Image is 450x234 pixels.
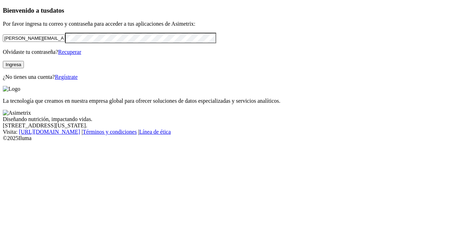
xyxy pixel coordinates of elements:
p: Por favor ingresa tu correo y contraseña para acceder a tus aplicaciones de Asimetrix: [3,21,447,27]
a: [URL][DOMAIN_NAME] [19,129,80,135]
p: La tecnología que creamos en nuestra empresa global para ofrecer soluciones de datos especializad... [3,98,447,104]
div: Visita : | | [3,129,447,135]
input: Tu correo [3,34,65,42]
a: Línea de ética [139,129,171,135]
button: Ingresa [3,61,24,68]
div: Diseñando nutrición, impactando vidas. [3,116,447,122]
img: Asimetrix [3,110,31,116]
h3: Bienvenido a tus [3,7,447,14]
div: [STREET_ADDRESS][US_STATE]. [3,122,447,129]
div: © 2025 Iluma [3,135,447,141]
p: Olvidaste tu contraseña? [3,49,447,55]
a: Regístrate [55,74,78,80]
p: ¿No tienes una cuenta? [3,74,447,80]
a: Recuperar [58,49,81,55]
img: Logo [3,86,20,92]
span: datos [49,7,64,14]
a: Términos y condiciones [83,129,137,135]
